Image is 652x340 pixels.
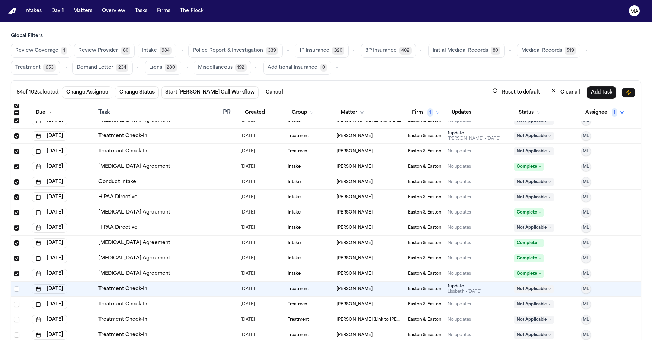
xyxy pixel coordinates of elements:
button: Created [241,106,269,119]
button: [DATE] [32,300,67,309]
span: Demand Letter [77,64,113,71]
button: [DATE] [32,254,67,263]
button: [DATE] [32,208,67,217]
span: 984 [160,47,172,55]
button: Review Coverage1 [11,44,71,58]
span: ML [583,317,589,322]
a: [MEDICAL_DATA] Agreement [98,255,170,262]
button: Status [514,106,545,119]
span: Complete [514,239,544,247]
a: Overview [99,5,128,17]
span: Intake [288,225,301,231]
span: Complete [514,254,544,262]
span: 653 [43,64,56,72]
span: Treatment [288,286,309,292]
a: Treatment Check-In [98,133,147,139]
a: HIPAA Directive [98,224,138,231]
span: Not Applicable [514,147,554,155]
button: ML [581,254,591,263]
span: ML [583,194,589,200]
span: 7/8/2025, 10:51:56 PM [241,131,255,141]
button: [DATE] [32,269,67,278]
a: Treatment Check-In [98,316,147,323]
h3: Global Filters [11,33,641,39]
button: ML [581,269,591,278]
div: No updates [448,179,471,185]
span: Select row [14,179,19,185]
span: 7/25/2025, 10:54:38 AM [241,254,255,263]
button: ML [581,223,591,233]
div: No updates [448,194,471,200]
div: Last updated by Lissbeth at 8/28/2025, 12:53:42 PM [448,289,482,294]
span: Intake [288,240,301,246]
span: Diego Ruelas [337,194,373,200]
a: [MEDICAL_DATA] Agreement [98,270,170,277]
button: Treatment653 [11,61,60,75]
span: Treatment [288,332,309,338]
span: Intake [142,47,157,54]
span: Intake [288,271,301,276]
button: ML [581,284,591,294]
button: Group [288,106,318,119]
a: Intakes [22,5,44,17]
button: ML [581,162,591,171]
div: PR [223,108,235,117]
span: Additional Insurance [268,64,318,71]
span: Not Applicable [514,132,554,140]
span: 7/15/2025, 10:01:59 PM [241,300,255,309]
button: Miscellaneous192 [194,61,251,75]
button: Firm1 [408,106,444,119]
a: Treatment Check-In [98,301,147,308]
span: Select row [14,302,19,307]
button: Clear all [547,86,584,99]
span: Intake [288,256,301,261]
div: No updates [448,271,471,276]
span: 7/15/2025, 10:03:02 PM [241,315,255,324]
span: ML [583,164,589,169]
div: Last updated by Jessica Barrett at 8/27/2025, 4:12:34 PM [448,136,501,141]
span: Easton & Easton [408,256,441,261]
span: Complete [514,270,544,278]
button: ML [581,315,591,324]
span: Ricardo Zintzun [337,240,373,246]
button: [DATE] [32,147,67,156]
span: 80 [121,47,130,55]
span: 7/15/2025, 9:57:57 PM [241,284,255,294]
span: Complete [514,208,544,217]
span: Police Report & Investigation [193,47,263,54]
span: Faylene Klein [337,225,373,231]
a: HIPAA Directive [98,194,138,201]
span: ML [583,179,589,185]
span: 320 [332,47,344,55]
button: ML [581,300,591,309]
a: [MEDICAL_DATA] Agreement [98,163,170,170]
button: ML [581,330,591,340]
button: ML [581,208,591,217]
span: Liens [149,64,162,71]
span: Not Applicable [514,193,554,201]
span: 7/25/2025, 11:00:52 AM [241,238,255,248]
span: Intake [288,164,301,169]
a: Treatment Check-In [98,331,147,338]
span: ML [583,225,589,231]
span: Blanca Salinas [337,332,373,338]
span: Sheyda Shirazi [337,271,373,276]
span: Treatment [288,149,309,154]
div: No updates [448,256,471,261]
span: Select row [14,149,19,154]
button: 1P Insurance320 [295,44,349,58]
button: [DATE] [32,192,67,202]
button: [DATE] [32,284,67,294]
button: Immediate Task [622,88,635,97]
div: No updates [448,225,471,231]
div: No updates [448,317,471,322]
span: Easton & Easton [408,149,441,154]
div: 84 of 102 selected. [17,89,59,96]
span: ML [583,149,589,154]
span: Easton & Easton [408,164,441,169]
span: Susan Black [337,286,373,292]
span: Easton & Easton [408,225,441,231]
